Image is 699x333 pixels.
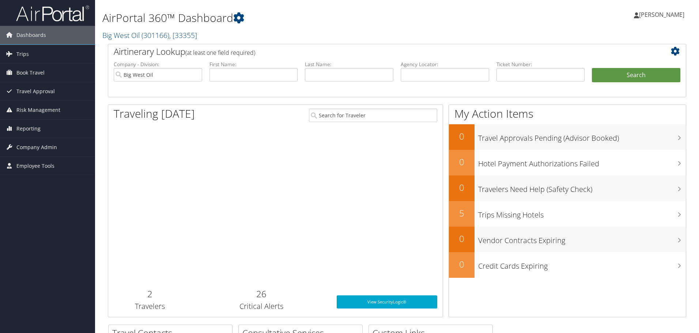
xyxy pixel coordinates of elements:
[16,26,46,44] span: Dashboards
[592,68,680,83] button: Search
[634,4,692,26] a: [PERSON_NAME]
[197,301,326,311] h3: Critical Alerts
[16,64,45,82] span: Book Travel
[449,207,475,219] h2: 5
[16,157,54,175] span: Employee Tools
[185,49,255,57] span: (at least one field required)
[449,175,686,201] a: 0Travelers Need Help (Safety Check)
[16,120,41,138] span: Reporting
[449,227,686,252] a: 0Vendor Contracts Expiring
[639,11,684,19] span: [PERSON_NAME]
[449,232,475,245] h2: 0
[114,288,186,300] h2: 2
[102,10,495,26] h1: AirPortal 360™ Dashboard
[114,106,195,121] h1: Traveling [DATE]
[16,5,89,22] img: airportal-logo.png
[337,295,437,309] a: View SecurityLogic®
[478,257,686,271] h3: Credit Cards Expiring
[16,101,60,119] span: Risk Management
[16,45,29,63] span: Trips
[449,181,475,194] h2: 0
[449,150,686,175] a: 0Hotel Payment Authorizations Failed
[114,45,632,58] h2: Airtinerary Lookup
[16,82,55,101] span: Travel Approval
[449,201,686,227] a: 5Trips Missing Hotels
[478,155,686,169] h3: Hotel Payment Authorizations Failed
[449,156,475,168] h2: 0
[478,232,686,246] h3: Vendor Contracts Expiring
[496,61,585,68] label: Ticket Number:
[449,124,686,150] a: 0Travel Approvals Pending (Advisor Booked)
[478,206,686,220] h3: Trips Missing Hotels
[114,61,202,68] label: Company - Division:
[449,252,686,278] a: 0Credit Cards Expiring
[16,138,57,156] span: Company Admin
[209,61,298,68] label: First Name:
[309,109,437,122] input: Search for Traveler
[102,30,197,40] a: Big West Oil
[401,61,489,68] label: Agency Locator:
[449,106,686,121] h1: My Action Items
[478,129,686,143] h3: Travel Approvals Pending (Advisor Booked)
[449,258,475,270] h2: 0
[449,130,475,143] h2: 0
[197,288,326,300] h2: 26
[114,301,186,311] h3: Travelers
[169,30,197,40] span: , [ 33355 ]
[478,181,686,194] h3: Travelers Need Help (Safety Check)
[141,30,169,40] span: ( 301166 )
[305,61,393,68] label: Last Name:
